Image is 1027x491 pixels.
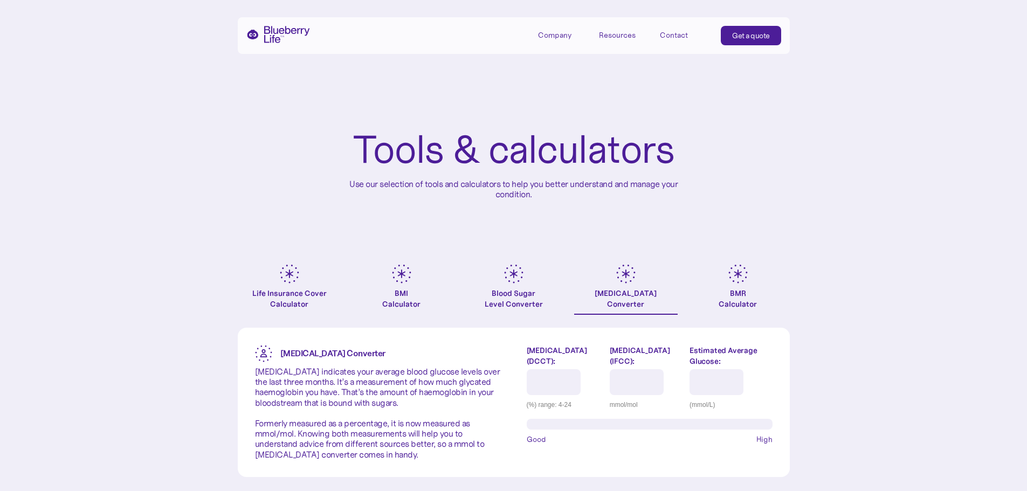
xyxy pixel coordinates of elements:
[238,288,341,309] div: Life Insurance Cover Calculator
[660,26,708,44] a: Contact
[610,399,681,410] div: mmol/mol
[527,345,602,366] label: [MEDICAL_DATA] (DCCT):
[382,288,421,309] div: BMI Calculator
[538,26,587,44] div: Company
[732,30,770,41] div: Get a quote
[462,264,566,315] a: Blood SugarLevel Converter
[719,288,757,309] div: BMR Calculator
[721,26,781,45] a: Get a quote
[660,31,688,40] div: Contact
[280,348,385,358] strong: [MEDICAL_DATA] Converter
[756,434,773,445] span: High
[599,31,636,40] div: Resources
[341,179,686,199] p: Use our selection of tools and calculators to help you better understand and manage your condition.
[686,264,790,315] a: BMRCalculator
[610,345,681,366] label: [MEDICAL_DATA] (IFCC):
[350,264,453,315] a: BMICalculator
[255,366,501,460] p: [MEDICAL_DATA] indicates your average blood glucose levels over the last three months. It’s a mea...
[527,434,546,445] span: Good
[238,264,341,315] a: Life Insurance Cover Calculator
[527,399,602,410] div: (%) range: 4-24
[353,129,674,170] h1: Tools & calculators
[690,399,772,410] div: (mmol/L)
[595,288,657,309] div: [MEDICAL_DATA] Converter
[599,26,647,44] div: Resources
[485,288,543,309] div: Blood Sugar Level Converter
[538,31,571,40] div: Company
[690,345,772,366] label: Estimated Average Glucose:
[246,26,310,43] a: home
[574,264,678,315] a: [MEDICAL_DATA]Converter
